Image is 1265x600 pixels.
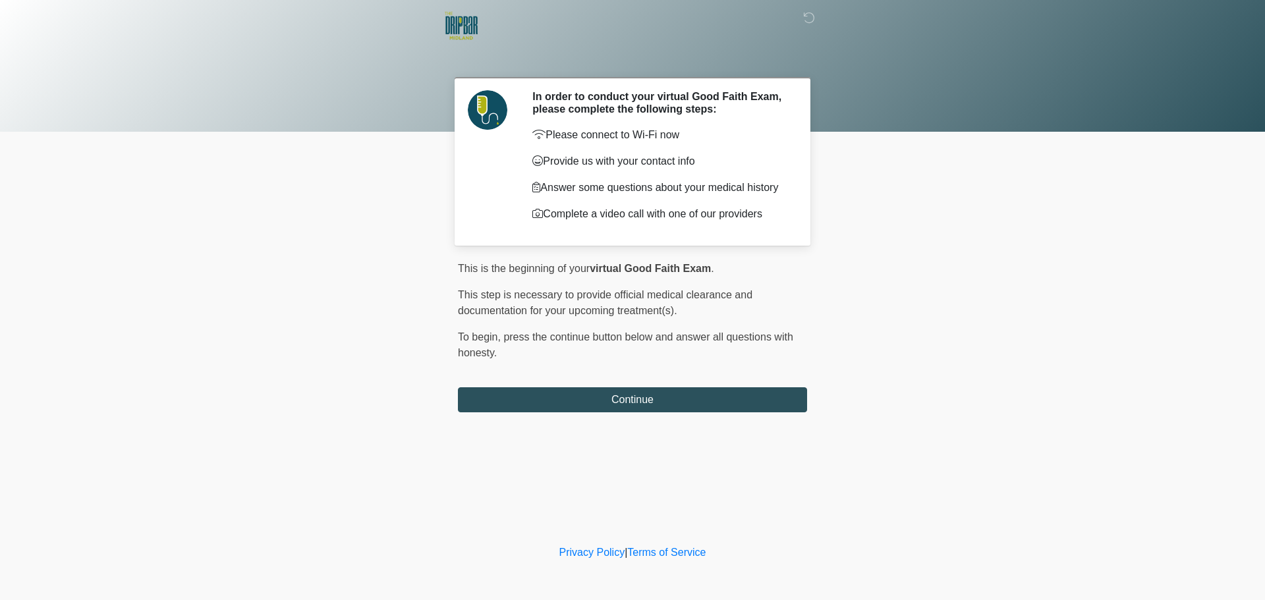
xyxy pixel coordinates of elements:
[532,153,787,169] p: Provide us with your contact info
[532,90,787,115] h2: In order to conduct your virtual Good Faith Exam, please complete the following steps:
[445,10,478,43] img: The DRIPBaR Midland Logo
[458,331,503,342] span: To begin,
[532,180,787,196] p: Answer some questions about your medical history
[625,547,627,558] a: |
[590,263,711,274] strong: virtual Good Faith Exam
[559,547,625,558] a: Privacy Policy
[711,263,714,274] span: .
[627,547,706,558] a: Terms of Service
[458,387,807,412] button: Continue
[448,47,817,72] h1: ‎ ‎
[458,263,590,274] span: This is the beginning of your
[458,331,793,358] span: press the continue button below and answer all questions with honesty.
[458,289,752,316] span: This step is necessary to provide official medical clearance and documentation for your upcoming ...
[532,206,787,222] p: Complete a video call with one of our providers
[468,90,507,130] img: Agent Avatar
[532,127,787,143] p: Please connect to Wi-Fi now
